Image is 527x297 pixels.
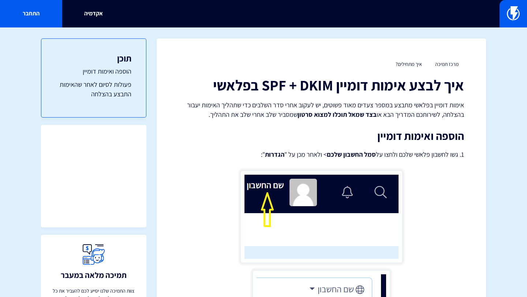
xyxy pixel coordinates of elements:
[435,61,459,67] a: מרכז תמיכה
[179,77,464,93] h1: איך לבצע אימות דומיין SPF + DKIM בפלאשי
[179,100,464,119] p: אימות דומיין בפלאשי מתבצע במספר צעדים מאוד פשוטים, יש לעקוב אחרי סדר השלבים כדי שתהליך האימות יעב...
[179,149,464,160] p: 1. גשו לחשבון פלאשי שלכם ולחצו על > ולאחר מכן על " ":
[56,67,131,76] a: הוספה ואימות דומיין
[327,150,376,159] strong: סמל החשבון שלכם
[396,61,422,67] a: איך מתחילים?
[56,80,131,99] a: פעולות לסיום לאחר שהאימות התבצע בהצלחה
[298,110,377,119] strong: בצד שמאל תוכלו למצוא סרטון
[56,53,131,63] h3: תוכן
[265,150,284,159] strong: הגדרות
[179,130,464,142] h2: הוספה ואימות דומיין
[61,271,127,279] h3: תמיכה מלאה במעבר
